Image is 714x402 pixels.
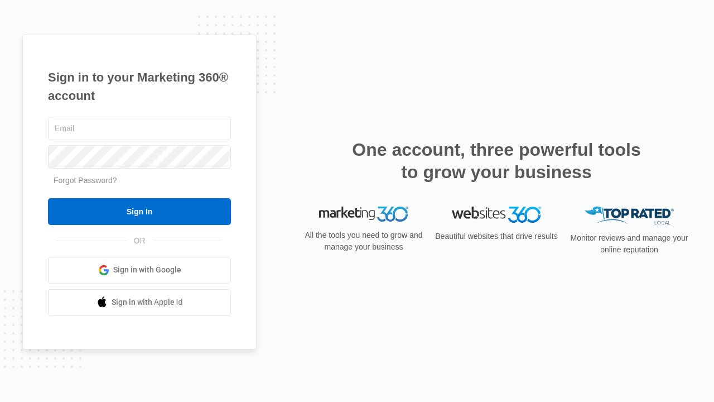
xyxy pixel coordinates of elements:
[113,264,181,276] span: Sign in with Google
[48,198,231,225] input: Sign In
[48,68,231,105] h1: Sign in to your Marketing 360® account
[112,296,183,308] span: Sign in with Apple Id
[319,207,408,222] img: Marketing 360
[48,257,231,284] a: Sign in with Google
[349,138,644,183] h2: One account, three powerful tools to grow your business
[54,176,117,185] a: Forgot Password?
[48,117,231,140] input: Email
[301,229,426,253] p: All the tools you need to grow and manage your business
[452,207,541,223] img: Websites 360
[126,235,153,247] span: OR
[434,231,559,242] p: Beautiful websites that drive results
[48,289,231,316] a: Sign in with Apple Id
[585,207,674,225] img: Top Rated Local
[567,232,692,256] p: Monitor reviews and manage your online reputation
